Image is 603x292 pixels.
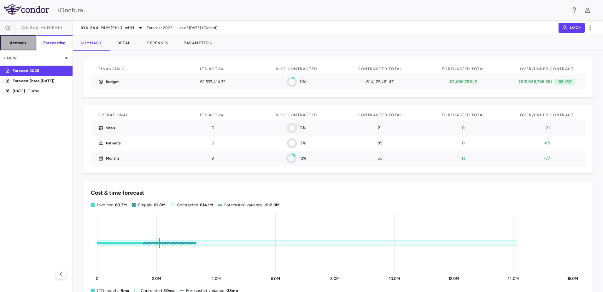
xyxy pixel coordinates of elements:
h6: Cost & time forecast [91,189,144,197]
span: -€12.0M [264,203,279,207]
p: Months [106,155,120,161]
span: Over/Under Contract [520,67,574,71]
p: (€12,028,706.35) [519,79,552,85]
h6: Accruals [10,40,26,46]
button: Detail [110,35,139,51]
p: €1,537,414.32 [182,79,244,85]
p: -21 [516,125,578,131]
span: Forecasted Total [442,67,485,71]
p: 0% [300,140,305,146]
p: 9 [182,155,244,161]
button: Parameters [176,35,220,51]
span: % of Contracted [276,113,317,117]
tspan: 12.0M [448,276,460,281]
p: Forecast 2025 [13,68,59,74]
p: €2,096,755.12 [432,79,494,85]
button: Expenses [139,35,176,51]
p: 18% [299,155,306,161]
span: €14.1M [200,203,213,207]
span: Forecasted Total [442,113,485,117]
tspan: 10.0M [389,276,400,281]
tspan: 16.0M [567,276,578,281]
p: New [3,55,62,61]
p: €14,125,461.47 [349,79,411,85]
span: Operational [98,113,128,117]
div: Forecasted variance [224,202,279,208]
p: Sites [106,125,115,131]
span: IOA-244-mUM(PhII) [81,25,122,30]
div: iOnctura [58,5,566,15]
p: Budget [106,79,119,85]
span: Over/Under Contract [520,113,574,117]
div: Invoiced [97,202,127,208]
p: 21 [349,125,411,131]
p: [DATE] - Euros [13,88,59,94]
span: Contracted Total [358,67,402,71]
span: Financials [98,67,124,71]
p: 0 [182,140,244,146]
span: mUM [125,25,134,31]
span: Forecast 2025 [147,25,173,31]
p: 0% [300,125,305,131]
p: 13 [432,155,494,161]
img: logo-full-SnFGN8VE.png [4,4,49,15]
p: -85.16% [554,79,575,85]
p: -85 [516,140,578,146]
button: Summary [73,35,110,51]
h6: Forecasting [43,40,66,46]
p: 11% [299,79,306,85]
span: as of [DATE] (Closed) [179,25,217,31]
p: -37 [516,155,578,161]
span: €1.8M [154,203,166,207]
tspan: 4.0M [211,276,221,281]
tspan: 0 [96,276,98,281]
p: 0 [432,140,494,146]
span: • [175,25,177,31]
p: 0 [182,125,244,131]
div: Prepaid [138,202,166,208]
span: LTD actual [200,67,226,71]
p: 85 [349,140,411,146]
tspan: 6.0M [271,276,280,281]
tspan: 8.0M [330,276,340,281]
tspan: 2.0M [152,276,161,281]
span: % of Contracted [276,67,317,71]
p: 50 [349,155,411,161]
p: Forecast (base [DATE]) [13,78,59,84]
div: Contracted [177,202,213,208]
span: €3.3M [115,203,127,207]
span: IOA-244-mUM(PhII) [20,25,62,30]
p: 0 [432,125,494,131]
span: Contracted Total [358,113,402,117]
span: LTD Actual [200,113,226,117]
tspan: 14.0M [508,276,519,281]
p: Patients [106,140,121,146]
button: Lock [559,23,585,33]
